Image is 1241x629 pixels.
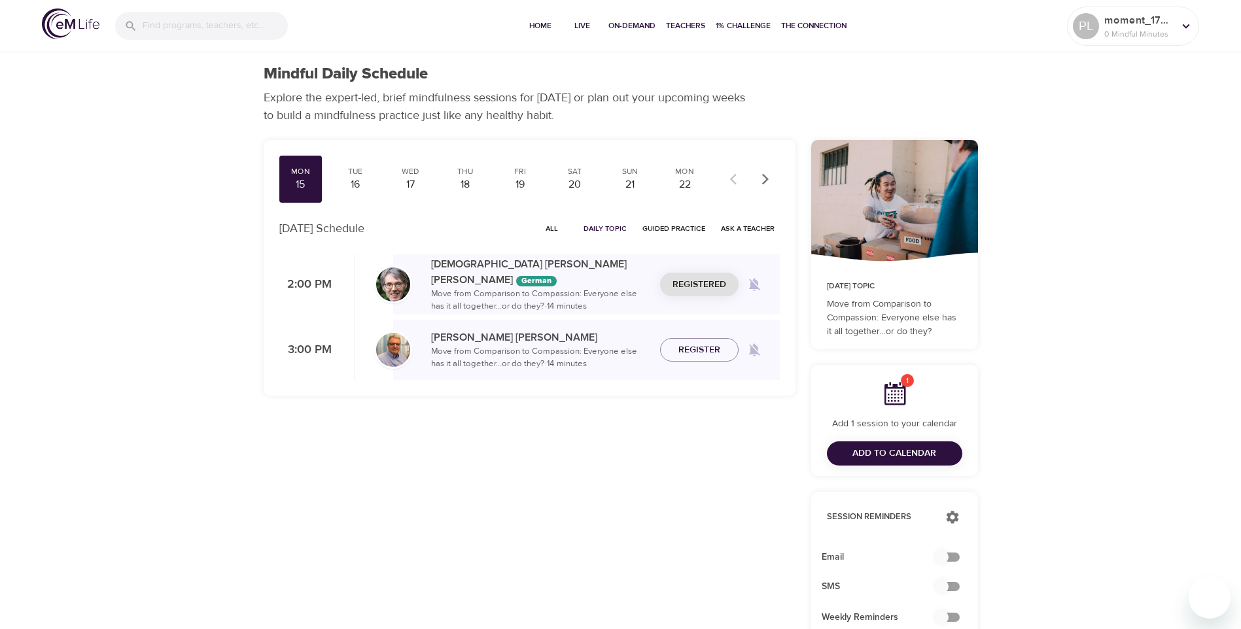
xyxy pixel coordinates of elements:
p: Move from Comparison to Compassion: Everyone else has it all together…or do they? [827,297,962,339]
span: Home [525,19,556,33]
span: 1 [901,374,914,387]
h1: Mindful Daily Schedule [264,65,428,84]
p: Move from Comparison to Compassion: Everyone else has it all together…or do they? · 14 minutes [431,288,650,313]
p: Add 1 session to your calendar [827,417,962,431]
input: Find programs, teachers, etc... [143,12,288,40]
span: Register [678,342,720,358]
p: Explore the expert-led, brief mindfulness sessions for [DATE] or plan out your upcoming weeks to ... [264,89,754,124]
span: Daily Topic [584,222,627,235]
span: On-Demand [608,19,655,33]
div: Sat [559,166,591,177]
img: Roger%20Nolan%20Headshot.jpg [376,333,410,367]
div: Fri [504,166,536,177]
iframe: Button to launch messaging window [1189,577,1231,619]
div: 17 [394,177,427,192]
div: 22 [669,177,701,192]
img: logo [42,8,99,39]
p: 2:00 PM [279,276,332,294]
div: Thu [449,166,481,177]
span: Weekly Reminders [822,611,947,624]
p: moment_1757955258 [1104,12,1174,28]
p: 0 Mindful Minutes [1104,28,1174,40]
div: 21 [614,177,646,192]
span: All [536,222,568,235]
div: PL [1073,13,1099,39]
div: 15 [285,177,317,192]
span: SMS [822,580,947,594]
p: [DEMOGRAPHIC_DATA] [PERSON_NAME] [PERSON_NAME] [431,256,650,288]
span: Remind me when a class goes live every Monday at 2:00 PM [739,269,770,300]
p: 3:00 PM [279,341,332,359]
button: Add to Calendar [827,441,962,466]
div: Sun [614,166,646,177]
button: Ask a Teacher [716,218,780,239]
span: Teachers [666,19,705,33]
button: Register [660,338,739,362]
div: Mon [285,166,317,177]
div: 19 [504,177,536,192]
span: Guided Practice [642,222,705,235]
div: 18 [449,177,481,192]
div: Wed [394,166,427,177]
div: 20 [559,177,591,192]
span: Remind me when a class goes live every Monday at 3:00 PM [739,334,770,365]
p: Move from Comparison to Compassion: Everyone else has it all together…or do they? · 14 minutes [431,345,650,371]
div: Mon [669,166,701,177]
div: Tue [339,166,372,177]
span: Add to Calendar [852,445,936,462]
span: Ask a Teacher [721,222,775,235]
div: 16 [339,177,372,192]
p: Session Reminders [827,511,932,524]
p: [DATE] Topic [827,280,962,292]
img: Christian%20L%C3%BCtke%20W%C3%B6stmann.png [376,267,410,301]
span: 1% Challenge [716,19,771,33]
span: Live [567,19,598,33]
button: All [531,218,573,239]
button: Guided Practice [637,218,710,239]
span: The Connection [781,19,847,33]
p: [PERSON_NAME] [PERSON_NAME] [431,330,650,345]
span: Registered [673,277,726,293]
p: [DATE] Schedule [279,220,364,237]
button: Daily Topic [578,218,632,239]
span: Email [822,551,947,564]
button: Registered [660,273,739,297]
div: The episodes in this programs will be in German [516,276,557,286]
